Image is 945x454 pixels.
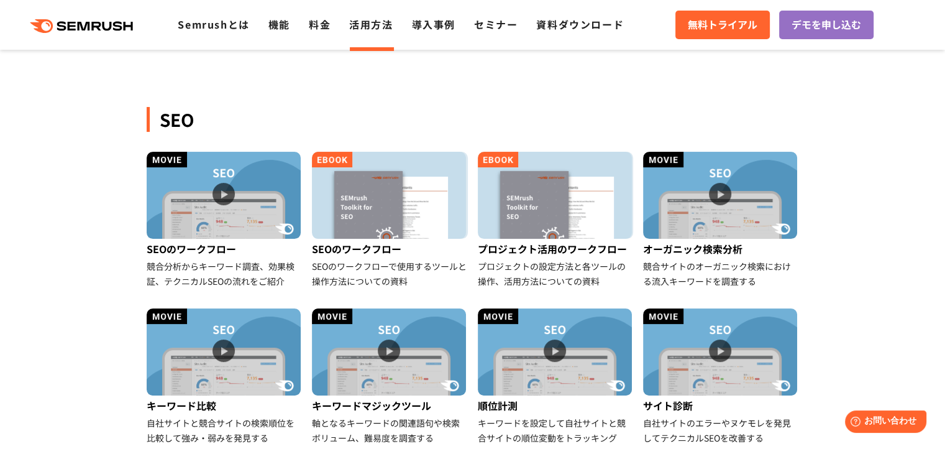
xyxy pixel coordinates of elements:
[478,415,634,445] div: キーワードを設定して自社サイトと競合サイトの順位変動をトラッキング
[643,415,799,445] div: 自社サイトのエラーやヌケモレを発見してテクニカルSEOを改善する
[312,415,468,445] div: 軸となるキーワードの関連語句や検索ボリューム、難易度を調査する
[478,308,634,445] a: 順位計測 キーワードを設定して自社サイトと競合サイトの順位変動をトラッキング
[675,11,770,39] a: 無料トライアル
[412,17,455,32] a: 導入事例
[478,152,634,289] a: プロジェクト活用のワークフロー プロジェクトの設定方法と各ツールの操作、活用方法についての資料
[474,17,518,32] a: セミナー
[779,11,874,39] a: デモを申し込む
[147,308,303,445] a: キーワード比較 自社サイトと競合サイトの検索順位を比較して強み・弱みを発見する
[349,17,393,32] a: 活用方法
[312,259,468,289] div: SEOのワークフローで使用するツールと操作方法についての資料
[834,405,931,440] iframe: Help widget launcher
[147,259,303,289] div: 競合分析からキーワード調査、効果検証、テクニカルSEOの流れをご紹介
[536,17,624,32] a: 資料ダウンロード
[643,239,799,259] div: オーガニック検索分析
[688,17,757,33] span: 無料トライアル
[792,17,861,33] span: デモを申し込む
[312,396,468,415] div: キーワードマジックツール
[312,308,468,445] a: キーワードマジックツール 軸となるキーワードの関連語句や検索ボリューム、難易度を調査する
[312,239,468,259] div: SEOのワークフロー
[478,396,634,415] div: 順位計測
[147,152,303,289] a: SEOのワークフロー 競合分析からキーワード調査、効果検証、テクニカルSEOの流れをご紹介
[478,259,634,289] div: プロジェクトの設定方法と各ツールの操作、活用方法についての資料
[268,17,290,32] a: 機能
[178,17,249,32] a: Semrushとは
[312,152,468,289] a: SEOのワークフロー SEOのワークフローで使用するツールと操作方法についての資料
[147,107,799,132] div: SEO
[643,152,799,289] a: オーガニック検索分析 競合サイトのオーガニック検索における流入キーワードを調査する
[147,415,303,445] div: 自社サイトと競合サイトの検索順位を比較して強み・弱みを発見する
[478,239,634,259] div: プロジェクト活用のワークフロー
[643,396,799,415] div: サイト診断
[147,396,303,415] div: キーワード比較
[309,17,331,32] a: 料金
[147,239,303,259] div: SEOのワークフロー
[643,308,799,445] a: サイト診断 自社サイトのエラーやヌケモレを発見してテクニカルSEOを改善する
[643,259,799,289] div: 競合サイトのオーガニック検索における流入キーワードを調査する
